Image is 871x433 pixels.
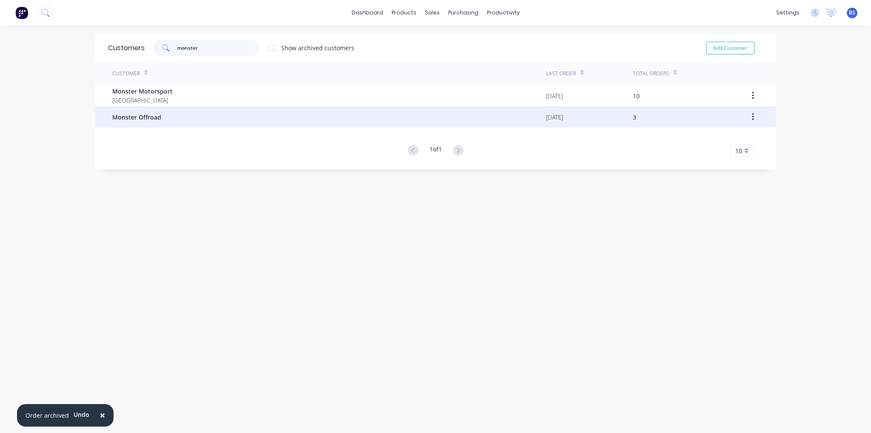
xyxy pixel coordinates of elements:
div: productivity [483,6,524,19]
span: Monster Motorsport [112,87,173,96]
div: Show archived customers [281,43,354,52]
button: Undo [69,408,94,421]
div: sales [421,6,444,19]
div: 10 [633,91,640,100]
div: Last Order [546,70,576,77]
a: dashboard [347,6,387,19]
div: Customer [112,70,140,77]
div: 1 of 1 [430,145,442,157]
span: BS [849,9,855,17]
span: 10 [735,146,742,155]
div: Order archived [26,411,69,420]
span: [GEOGRAPHIC_DATA] [112,96,173,105]
div: 3 [633,113,636,122]
button: Add Customer [706,42,754,54]
div: Customers [108,43,145,53]
div: [DATE] [546,113,563,122]
input: Search customers... [177,40,260,57]
span: Monster Offroad [112,113,161,122]
div: Total Orders [633,70,669,77]
span: × [100,409,105,421]
div: purchasing [444,6,483,19]
div: [DATE] [546,91,563,100]
img: Factory [15,6,28,19]
div: products [387,6,421,19]
button: Close [91,405,114,426]
div: settings [772,6,804,19]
